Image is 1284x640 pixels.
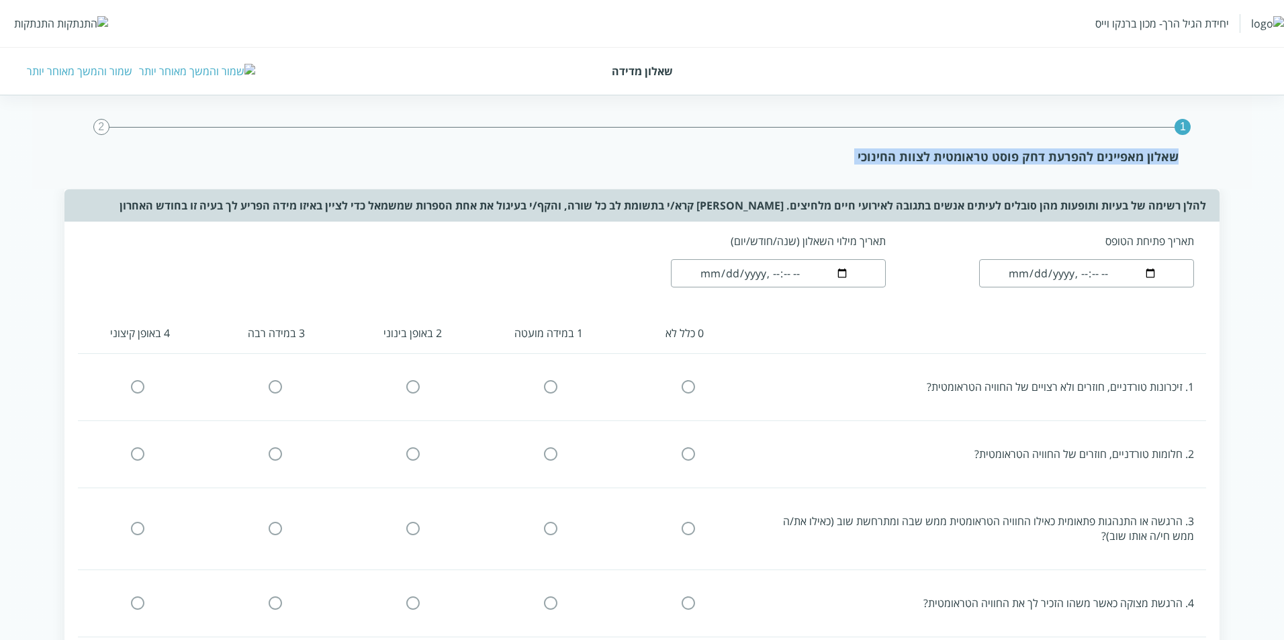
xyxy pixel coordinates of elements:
[765,447,1194,461] div: 2. חלומות טורדניים, חוזרים של החוויה הטראומטית?
[1095,16,1229,31] div: יחידת הגיל הרך- מכון ברנקו וייס
[78,326,203,340] div: 4 באופן קיצוני
[64,189,1220,222] div: להלן רשימה של בעיות ותופעות מהן סובלים לעיתים אנשים בתגובה לאירועי חיים מלחיצים. [PERSON_NAME] קר...
[979,234,1194,248] label: תאריך פתיחת הטופס
[765,596,1194,610] div: 4. הרגשת מצוקה כאשר משהו הזכיר לך את החוויה הטראומטית?
[27,64,132,79] div: שמור והמשך מאוחר יותר
[486,326,612,340] div: 1 במידה מועטה
[1251,16,1284,31] img: logo
[350,326,475,340] div: 2 באופן בינוני
[622,326,747,340] div: 0 כלל לא
[57,16,108,31] img: התנתקות
[93,119,109,135] div: 2
[765,514,1194,543] div: 3. הרגשה או התנהגות פתאומית כאילו החוויה הטראומטית ממש שבה ומתרחשת שוב (כאילו את/ה ממש חי/ה אותו ...
[214,326,339,340] div: 3 במידה רבה
[1175,119,1191,135] div: 1
[765,379,1194,394] div: 1. זיכרונות טורדניים, חוזרים ולא רצויים של החוויה הטראומטית?
[671,234,886,248] label: תאריך מילוי השאלון (שנה/חודש/יום)
[105,148,1179,165] div: שאלון מאפיינים להפרעת דחק פוסט טראומטית לצוות החינוכי
[139,64,255,79] img: שמור והמשך מאוחר יותר
[14,16,54,31] div: התנתקות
